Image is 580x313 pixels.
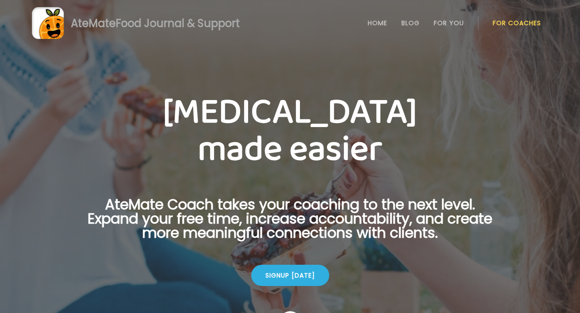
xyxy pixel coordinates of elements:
[116,16,240,31] span: Food Journal & Support
[74,197,506,251] p: AteMate Coach takes your coaching to the next level. Expand your free time, increase accountabili...
[32,7,548,39] a: AteMateFood Journal & Support
[64,15,240,31] div: AteMate
[401,19,420,27] a: Blog
[251,265,329,286] div: Signup [DATE]
[434,19,464,27] a: For You
[74,94,506,168] h1: [MEDICAL_DATA] made easier
[368,19,387,27] a: Home
[493,19,541,27] a: For Coaches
